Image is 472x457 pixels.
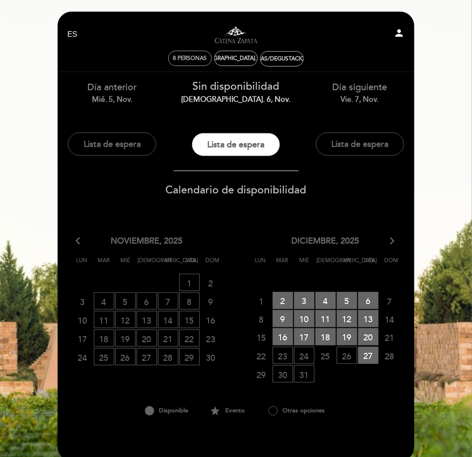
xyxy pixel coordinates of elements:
[273,292,293,309] span: 2
[316,132,404,156] button: Lista de espera
[292,235,360,247] span: diciembre, 2025
[192,80,279,93] span: Sin disponibilidad
[201,293,221,310] span: 9
[173,55,207,62] span: 8 personas
[393,27,405,39] i: person
[294,347,315,364] span: 24
[72,311,93,329] span: 10
[210,403,221,419] i: star
[137,311,157,328] span: 13
[294,328,315,345] span: 17
[358,328,379,345] span: 20
[138,256,157,273] span: [DEMOGRAPHIC_DATA]
[251,256,270,273] span: Lun
[305,94,415,105] div: vie. 7, nov.
[137,292,157,310] span: 6
[315,328,336,345] span: 18
[158,348,178,365] span: 28
[380,329,400,346] span: 21
[131,403,201,419] div: Disponible
[158,292,178,310] span: 7
[166,184,307,197] span: Calendario de disponibilidad
[251,292,272,310] span: 1
[388,235,396,247] i: arrow_forward_ios
[76,235,84,247] i: arrow_back_ios
[158,330,178,347] span: 21
[203,256,222,273] span: Dom
[251,366,272,383] span: 29
[111,235,183,247] span: noviembre, 2025
[72,293,93,310] span: 3
[179,274,200,291] span: 1
[248,55,316,62] div: Visitas/Degustaciones
[358,347,379,364] span: 27
[72,256,91,273] span: Lun
[94,292,114,310] span: 4
[294,310,315,327] span: 10
[315,347,336,364] span: 25
[192,133,280,156] button: Lista de espera
[181,94,291,105] div: [DEMOGRAPHIC_DATA]. 6, nov.
[358,310,379,327] span: 13
[317,256,335,273] span: [DEMOGRAPHIC_DATA]
[137,348,157,365] span: 27
[305,81,415,105] div: Día siguiente
[315,292,336,309] span: 4
[382,256,401,273] span: Dom
[337,328,357,345] span: 19
[294,292,315,309] span: 3
[337,310,357,327] span: 12
[116,256,135,273] span: Mié
[273,365,293,383] span: 30
[380,311,400,328] span: 14
[115,292,136,310] span: 5
[337,292,357,309] span: 5
[115,311,136,328] span: 12
[94,330,114,347] span: 18
[115,348,136,365] span: 26
[201,330,221,347] span: 23
[68,132,156,156] button: Lista de espera
[158,311,178,328] span: 14
[295,256,314,273] span: Mié
[201,349,221,366] span: 30
[57,81,167,105] div: Día anterior
[380,347,400,364] span: 28
[201,403,253,419] div: Evento
[361,256,379,273] span: Sáb
[273,310,293,327] span: 9
[393,27,405,42] button: person
[195,55,277,62] div: [DEMOGRAPHIC_DATA]. 6, nov.
[179,311,200,328] span: 15
[72,330,93,347] span: 17
[273,256,292,273] span: Mar
[201,311,221,329] span: 16
[251,347,272,364] span: 22
[179,348,200,365] span: 29
[273,347,293,364] span: 23
[337,347,357,364] span: 26
[251,329,272,346] span: 15
[179,330,200,347] span: 22
[358,292,379,309] span: 6
[57,94,167,105] div: mié. 5, nov.
[251,311,272,328] span: 8
[294,365,315,383] span: 31
[201,274,221,291] span: 2
[137,330,157,347] span: 20
[94,348,114,365] span: 25
[178,22,294,47] a: Visitas y degustaciones en La Pirámide
[94,256,113,273] span: Mar
[380,292,400,310] span: 7
[315,310,336,327] span: 11
[160,256,178,273] span: Vie
[94,311,114,328] span: 11
[339,256,357,273] span: Vie
[179,292,200,310] span: 8
[253,403,340,419] div: Otras opciones
[273,328,293,345] span: 16
[72,349,93,366] span: 24
[182,256,200,273] span: Sáb
[115,330,136,347] span: 19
